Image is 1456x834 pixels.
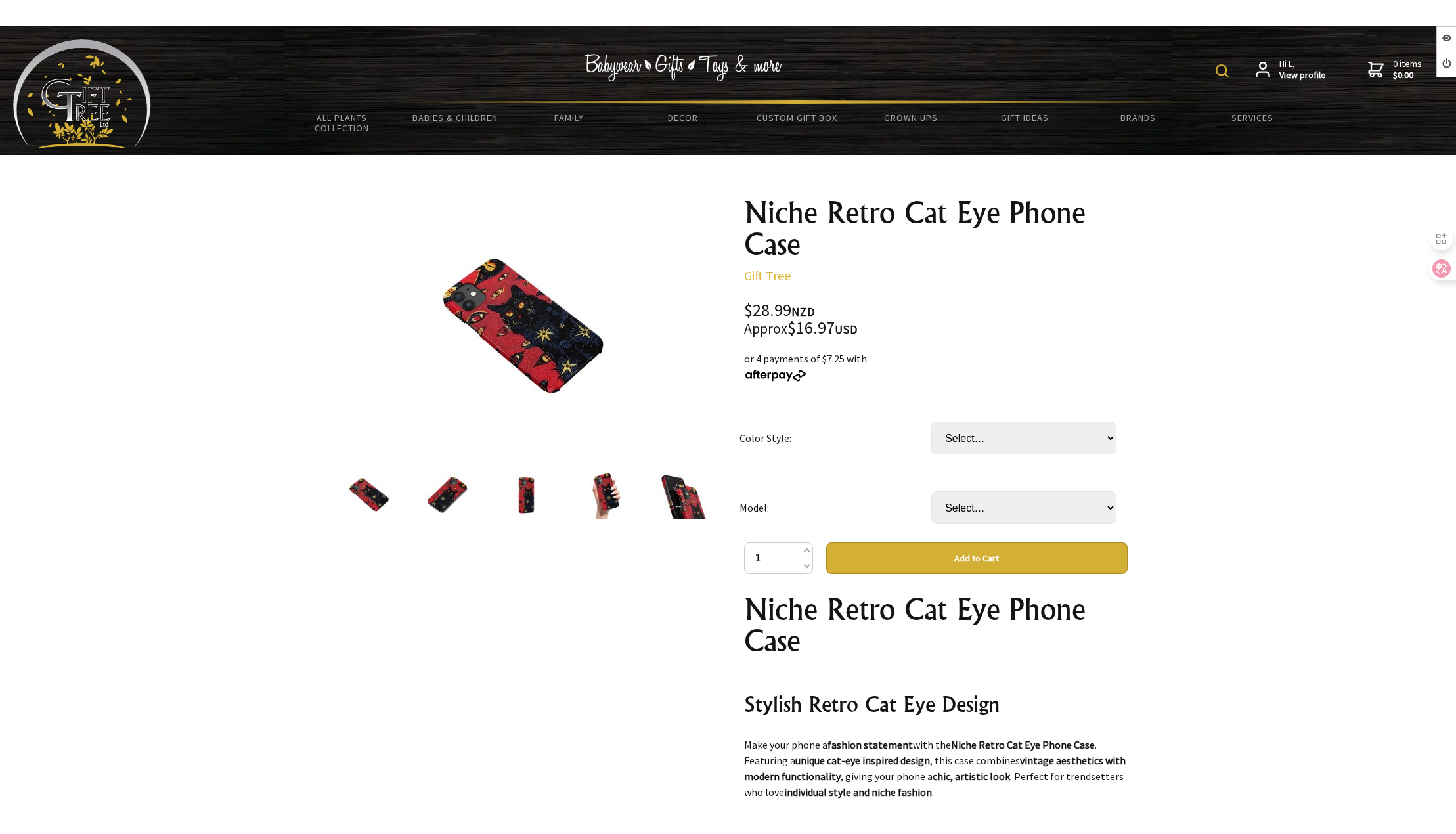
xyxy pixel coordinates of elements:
[784,785,932,799] strong: individual style and niche fashion
[744,320,787,338] small: Approx
[1256,58,1326,81] a: Hi L,View profile
[933,770,1010,783] strong: chic, artistic look
[580,470,630,519] img: Niche Retro Cat Eye Phone Case
[1393,58,1422,81] span: 0 items
[791,304,815,319] span: NZD
[744,688,1128,720] h2: Stylish Retro Cat Eye Design
[1279,70,1326,81] strong: View profile
[795,754,930,767] strong: unique cat-eye inspired design
[1082,104,1195,131] a: Brands
[659,470,709,519] img: Niche Retro Cat Eye Phone Case
[744,754,1126,783] strong: vintage aesthetics with modern functionality
[739,473,931,542] td: Model:
[826,542,1128,574] button: Add to Cart
[744,267,791,284] a: Gift Tree
[418,223,623,428] img: Niche Retro Cat Eye Phone Case
[835,322,858,337] span: USD
[422,470,472,519] img: Niche Retro Cat Eye Phone Case
[744,370,807,382] img: Afterpay
[827,738,913,751] strong: fashion statement
[854,104,967,131] a: Grown Ups
[1368,58,1422,81] a: 0 items$0.00
[399,104,512,131] a: Babies & Children
[1216,64,1229,77] img: product search
[744,302,1128,338] div: $28.99 $16.97
[501,470,551,519] img: Niche Retro Cat Eye Phone Case
[1195,104,1309,131] a: Services
[585,54,782,81] img: Babywear - Gifts - Toys & more
[740,104,854,131] a: Custom Gift Box
[744,594,1128,657] h1: Niche Retro Cat Eye Phone Case
[1393,70,1422,81] strong: $0.00
[1279,58,1326,81] span: Hi L,
[744,351,1128,382] div: or 4 payments of $7.25 with
[343,470,393,519] img: Niche Retro Cat Eye Phone Case
[967,104,1081,131] a: Gift Ideas
[951,738,1095,751] strong: Niche Retro Cat Eye Phone Case
[744,197,1128,260] h1: Niche Retro Cat Eye Phone Case
[626,104,739,131] a: Decor
[13,39,151,148] img: Babyware - Gifts - Toys and more...
[739,403,931,473] td: Color Style:
[512,104,626,131] a: Family
[285,104,399,142] a: All Plants Collection
[744,737,1128,800] p: Make your phone a with the . Featuring a , this case combines , giving your phone a . Perfect for...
